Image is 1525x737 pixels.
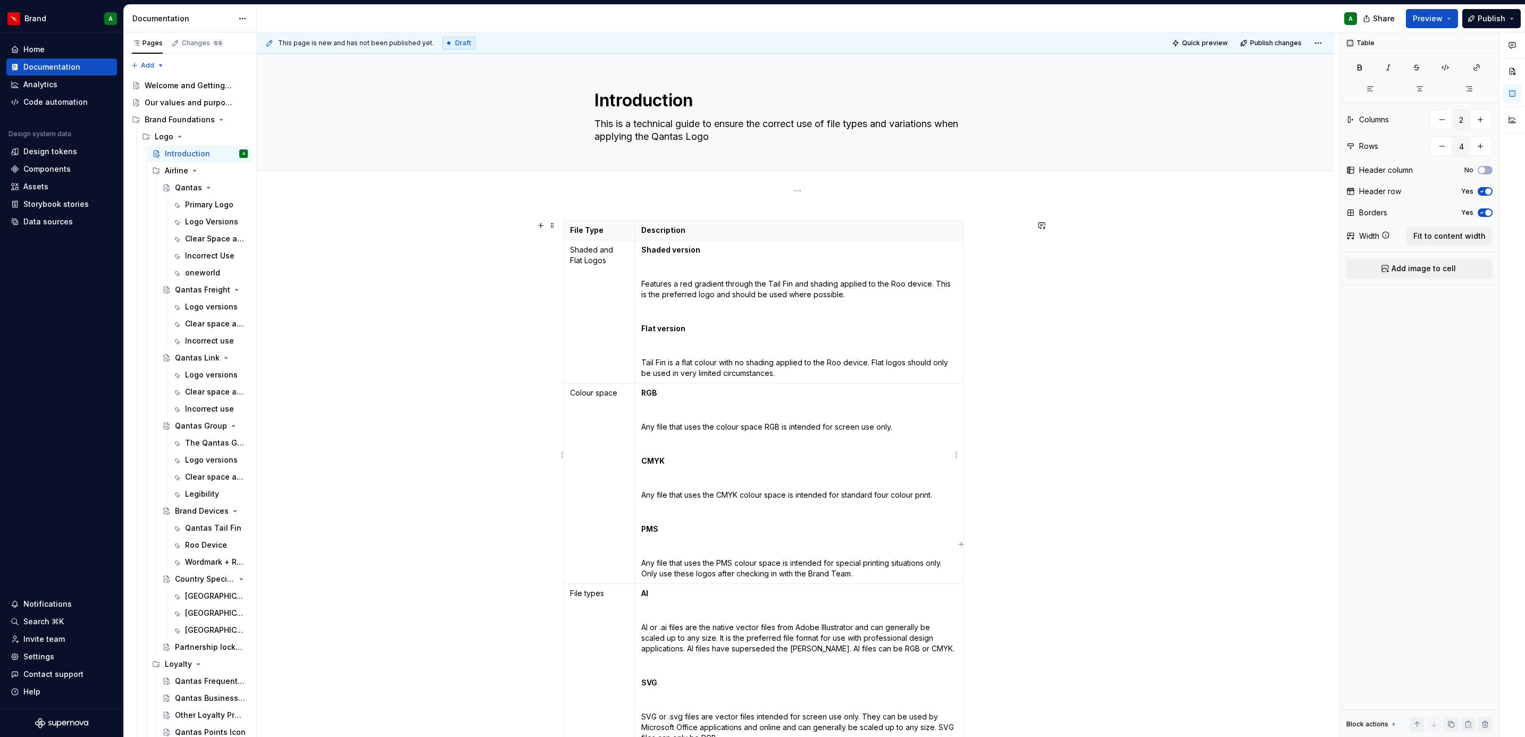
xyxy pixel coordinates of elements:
[155,131,173,142] div: Logo
[158,690,252,707] a: Qantas Business Rewards
[1373,13,1395,24] span: Share
[23,181,48,192] div: Assets
[165,165,188,176] div: Airline
[128,77,252,94] a: Welcome and Getting Started
[212,39,224,47] span: 69
[128,94,252,111] a: Our values and purpose
[1359,231,1379,241] div: Width
[175,506,229,516] div: Brand Devices
[158,673,252,690] a: Qantas Frequent Flyer logo
[185,319,246,329] div: Clear space and minimum size
[185,455,238,465] div: Logo versions
[570,245,628,266] p: Shaded and Flat Logos
[1406,9,1458,28] button: Preview
[641,279,957,300] p: Features a red gradient through the Tail Fin and shading applied to the Roo device. This is the p...
[185,472,246,482] div: Clear space and minimum size
[6,143,117,160] a: Design tokens
[168,332,252,349] a: Incorrect use
[168,520,252,537] a: Qantas Tail Fin
[158,179,252,196] a: Qantas
[185,387,246,397] div: Clear space and minimum size
[168,264,252,281] a: oneworld
[185,370,238,380] div: Logo versions
[185,540,227,550] div: Roo Device
[6,666,117,683] button: Contact support
[141,61,154,70] span: Add
[7,12,20,25] img: 6b187050-a3ed-48aa-8485-808e17fcee26.png
[35,718,88,728] svg: Supernova Logo
[1359,141,1378,152] div: Rows
[148,656,252,673] div: Loyalty
[185,216,238,227] div: Logo Versions
[6,213,117,230] a: Data sources
[168,383,252,400] a: Clear space and minimum size
[641,558,957,579] p: Any file that uses the PMS colour space is intended for special printing situations only. Only us...
[23,651,54,662] div: Settings
[185,250,234,261] div: Incorrect Use
[23,44,45,55] div: Home
[641,388,657,397] strong: RGB
[1478,13,1505,24] span: Publish
[1406,227,1493,246] button: Fit to content width
[242,148,245,159] div: A
[6,58,117,76] a: Documentation
[1169,36,1233,51] button: Quick preview
[641,678,657,687] strong: SVG
[168,315,252,332] a: Clear space and minimum size
[23,599,72,609] div: Notifications
[185,404,234,414] div: Incorrect use
[185,608,246,618] div: [GEOGRAPHIC_DATA]
[1346,259,1493,278] button: Add image to cell
[132,39,163,47] div: Pages
[158,417,252,434] a: Qantas Group
[1250,39,1302,47] span: Publish changes
[175,693,246,703] div: Qantas Business Rewards
[1413,13,1443,24] span: Preview
[23,634,65,644] div: Invite team
[165,148,210,159] div: Introduction
[168,213,252,230] a: Logo Versions
[23,686,40,697] div: Help
[145,97,232,108] div: Our values and purpose
[6,161,117,178] a: Components
[23,79,57,90] div: Analytics
[570,225,628,236] p: File Type
[185,625,246,635] div: [GEOGRAPHIC_DATA]
[23,669,83,680] div: Contact support
[185,438,246,448] div: The Qantas Group logo
[455,39,471,47] span: Draft
[641,524,658,533] strong: PMS
[6,596,117,613] button: Notifications
[641,324,685,333] strong: Flat version
[132,13,233,24] div: Documentation
[6,196,117,213] a: Storybook stories
[158,349,252,366] a: Qantas Link
[185,301,238,312] div: Logo versions
[168,366,252,383] a: Logo versions
[168,451,252,468] a: Logo versions
[158,281,252,298] a: Qantas Freight
[2,7,121,30] button: BrandA
[570,388,628,398] p: Colour space
[1359,186,1401,197] div: Header row
[168,298,252,315] a: Logo versions
[185,233,246,244] div: Clear Space and Minimum Size
[185,523,241,533] div: Qantas Tail Fin
[1392,263,1456,274] span: Add image to cell
[6,631,117,648] a: Invite team
[641,422,957,432] p: Any file that uses the colour space RGB is intended for screen use only.
[128,111,252,128] div: Brand Foundations
[185,591,246,601] div: [GEOGRAPHIC_DATA]
[168,605,252,622] a: [GEOGRAPHIC_DATA]
[6,613,117,630] button: Search ⌘K
[185,557,246,567] div: Wordmark + Roo
[175,353,220,363] div: Qantas Link
[592,115,994,145] textarea: This is a technical guide to ensure the correct use of file types and variations when applying th...
[641,245,700,254] strong: Shaded version
[168,196,252,213] a: Primary Logo
[168,400,252,417] a: Incorrect use
[641,456,665,465] strong: CMYK
[23,97,88,107] div: Code automation
[158,707,252,724] a: Other Loyalty Products
[168,468,252,485] a: Clear space and minimum size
